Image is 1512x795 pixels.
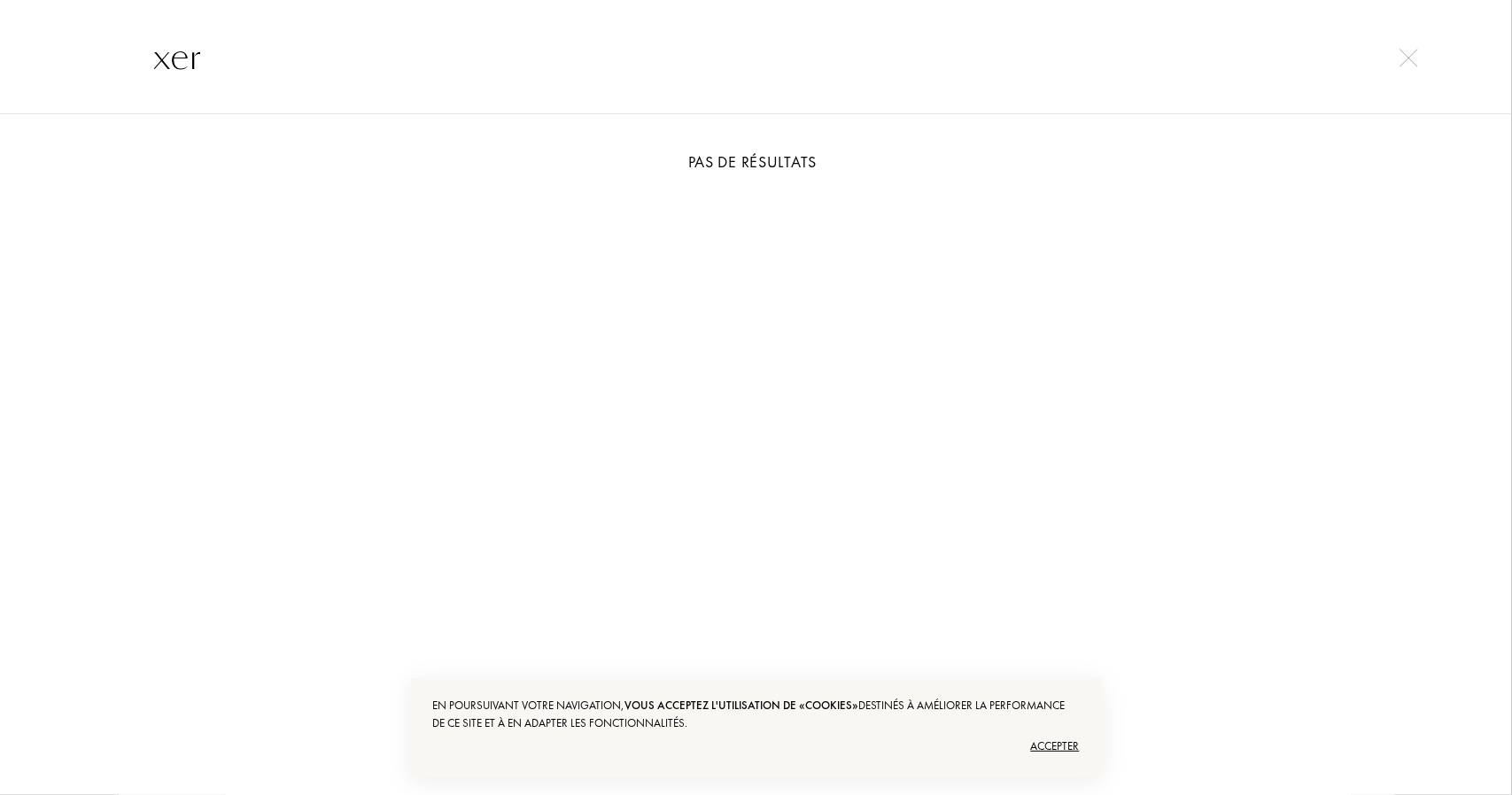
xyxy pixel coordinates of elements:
div: Pas de résultats [136,150,1376,174]
div: En poursuivant votre navigation, destinés à améliorer la performance de ce site et à en adapter l... [433,697,1080,732]
input: Rechercher [119,30,1394,83]
img: cross.svg [1400,49,1418,67]
span: vous acceptez l'utilisation de «cookies» [625,698,859,713]
div: Accepter [433,732,1080,760]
